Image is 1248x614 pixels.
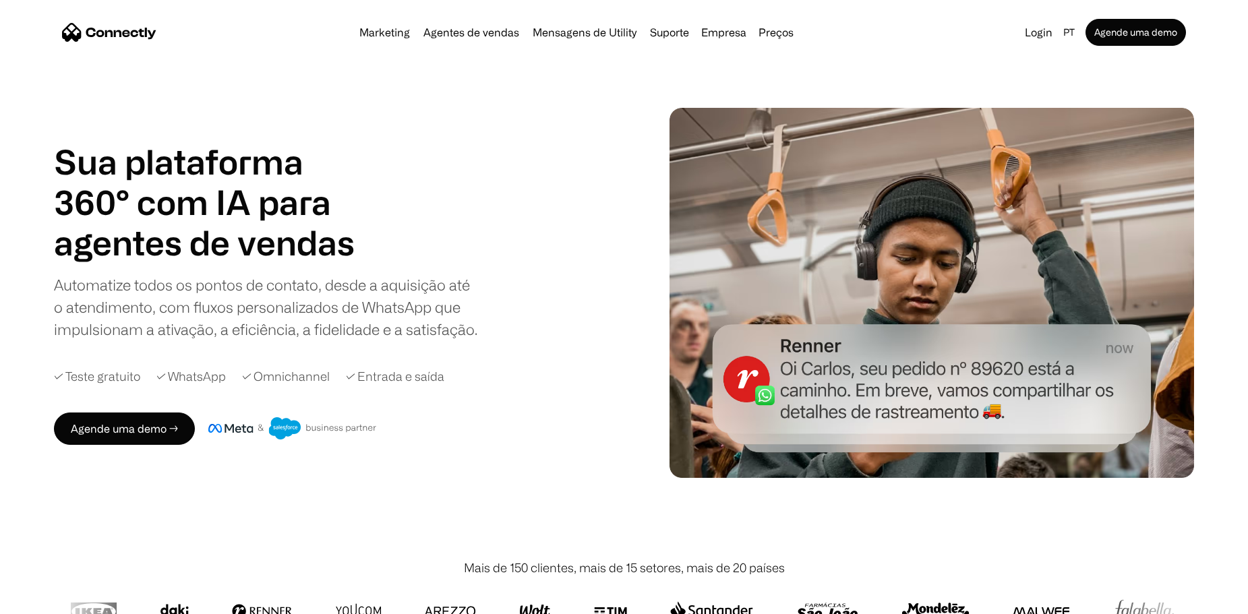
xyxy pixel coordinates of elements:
[346,367,444,386] div: ✓ Entrada e saída
[1019,23,1058,42] a: Login
[753,27,799,38] a: Preços
[418,27,525,38] a: Agentes de vendas
[156,367,226,386] div: ✓ WhatsApp
[13,589,81,609] aside: Language selected: Português (Brasil)
[208,417,377,440] img: Meta e crachá de parceiro de negócios do Salesforce.
[701,23,746,42] div: Empresa
[464,559,785,577] div: Mais de 150 clientes, mais de 15 setores, mais de 20 países
[1063,23,1075,42] div: pt
[54,412,195,445] a: Agende uma demo →
[242,367,330,386] div: ✓ Omnichannel
[54,222,364,263] div: carousel
[697,23,750,42] div: Empresa
[54,142,364,222] h1: Sua plataforma 360° com IA para
[54,222,364,263] h1: agentes de vendas
[527,27,642,38] a: Mensagens de Utility
[54,274,479,340] div: Automatize todos os pontos de contato, desde a aquisição até o atendimento, com fluxos personaliz...
[1058,23,1083,42] div: pt
[1086,19,1186,46] a: Agende uma demo
[645,27,694,38] a: Suporte
[54,367,140,386] div: ✓ Teste gratuito
[62,22,156,42] a: home
[27,590,81,609] ul: Language list
[354,27,415,38] a: Marketing
[54,222,364,263] div: 1 of 4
